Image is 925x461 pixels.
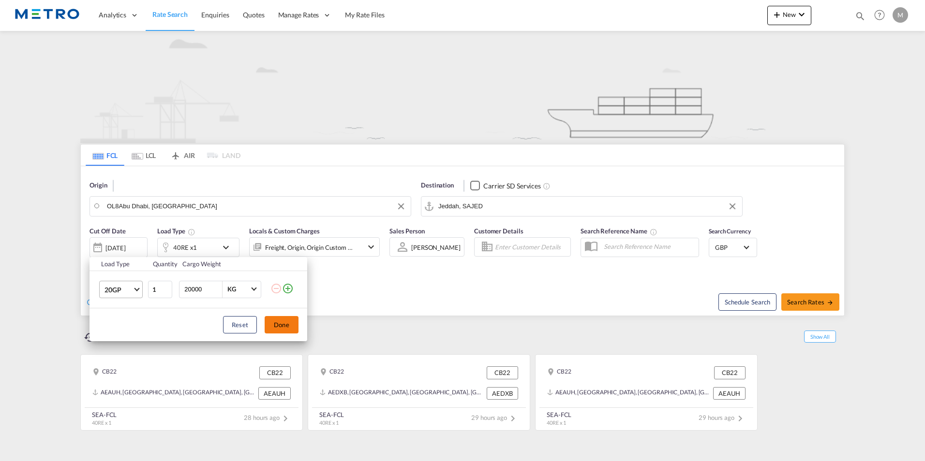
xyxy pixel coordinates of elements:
[99,281,143,298] md-select: Choose: 20GP
[223,316,257,333] button: Reset
[270,283,282,294] md-icon: icon-minus-circle-outline
[182,259,265,268] div: Cargo Weight
[282,283,294,294] md-icon: icon-plus-circle-outline
[148,281,172,298] input: Qty
[265,316,298,333] button: Done
[90,257,147,271] th: Load Type
[183,281,222,298] input: Enter Weight
[227,285,236,293] div: KG
[147,257,177,271] th: Quantity
[104,285,133,295] span: 20GP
